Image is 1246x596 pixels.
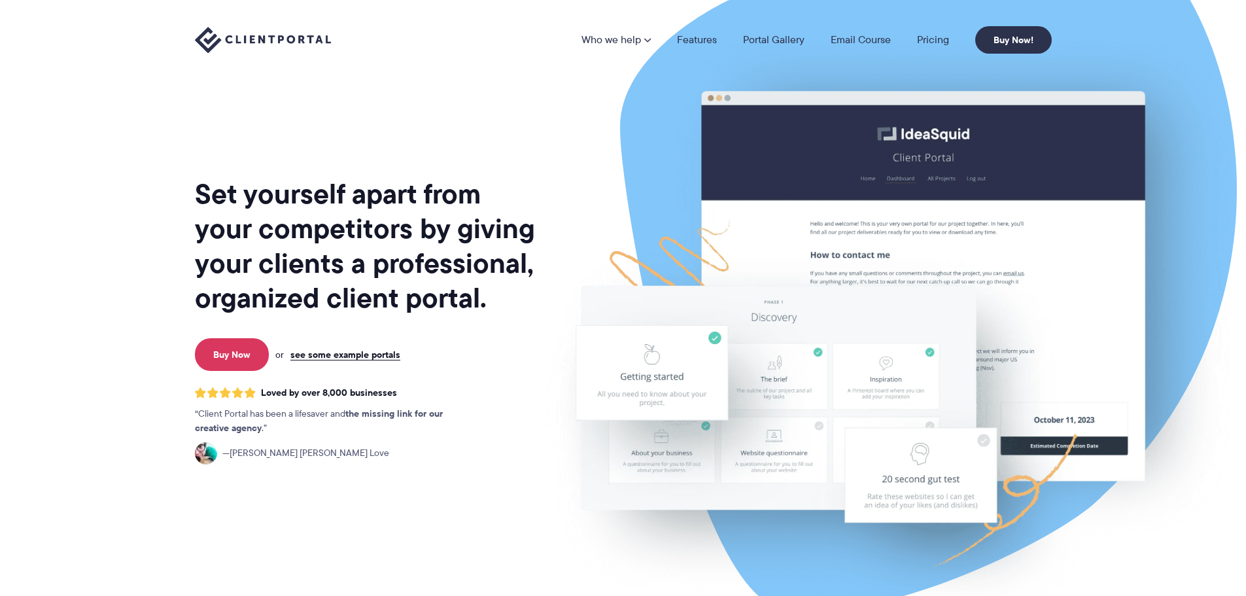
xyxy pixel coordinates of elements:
a: see some example portals [290,349,400,360]
strong: the missing link for our creative agency [195,406,443,435]
span: [PERSON_NAME] [PERSON_NAME] Love [222,446,389,461]
a: Buy Now [195,338,269,371]
span: Loved by over 8,000 businesses [261,387,397,398]
a: Email Course [831,35,891,45]
span: or [275,349,284,360]
h1: Set yourself apart from your competitors by giving your clients a professional, organized client ... [195,177,538,315]
a: Who we help [581,35,651,45]
a: Buy Now! [975,26,1052,54]
p: Client Portal has been a lifesaver and . [195,407,470,436]
a: Features [677,35,717,45]
a: Portal Gallery [743,35,805,45]
a: Pricing [917,35,949,45]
